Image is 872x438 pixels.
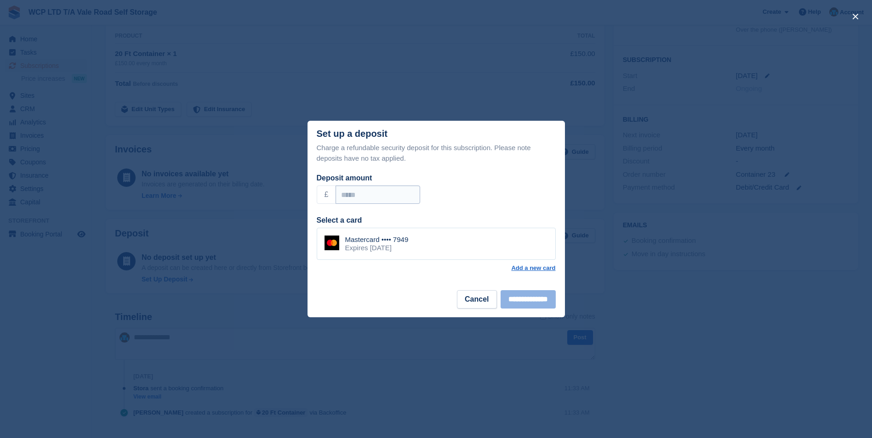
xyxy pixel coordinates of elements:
[317,129,388,139] div: Set up a deposit
[317,174,372,182] label: Deposit amount
[317,143,556,163] p: Charge a refundable security deposit for this subscription. Please note deposits have no tax appl...
[457,290,496,309] button: Cancel
[317,215,556,226] div: Select a card
[325,236,339,250] img: Mastercard Logo
[848,9,863,24] button: close
[345,236,409,244] div: Mastercard •••• 7949
[511,264,555,272] a: Add a new card
[345,244,409,252] div: Expires [DATE]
